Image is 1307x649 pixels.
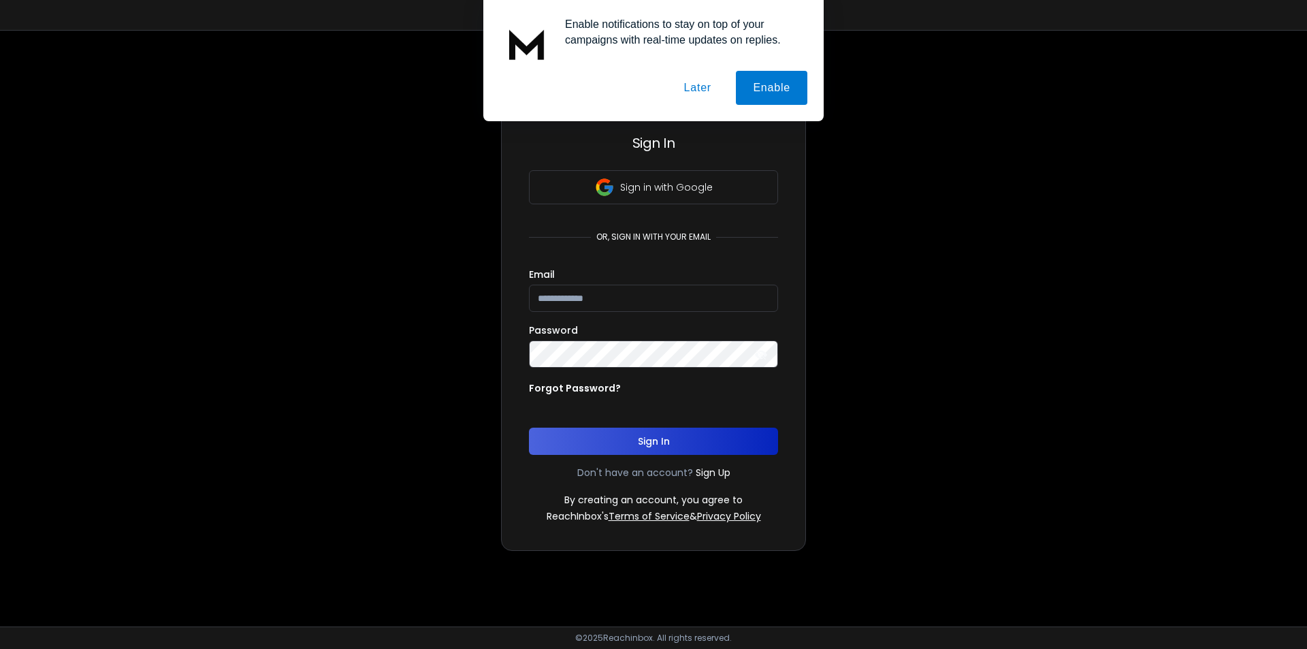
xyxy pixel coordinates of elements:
p: Don't have an account? [577,466,693,479]
a: Terms of Service [609,509,690,523]
a: Sign Up [696,466,730,479]
p: © 2025 Reachinbox. All rights reserved. [575,633,732,644]
p: ReachInbox's & [547,509,761,523]
label: Email [529,270,555,279]
p: Sign in with Google [620,180,713,194]
p: Forgot Password? [529,381,621,395]
label: Password [529,326,578,335]
h3: Sign In [529,133,778,153]
p: or, sign in with your email [591,232,716,242]
p: By creating an account, you agree to [564,493,743,507]
button: Later [666,71,728,105]
img: notification icon [500,16,554,71]
button: Sign In [529,428,778,455]
div: Enable notifications to stay on top of your campaigns with real-time updates on replies. [554,16,807,48]
button: Sign in with Google [529,170,778,204]
button: Enable [736,71,807,105]
a: Privacy Policy [697,509,761,523]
